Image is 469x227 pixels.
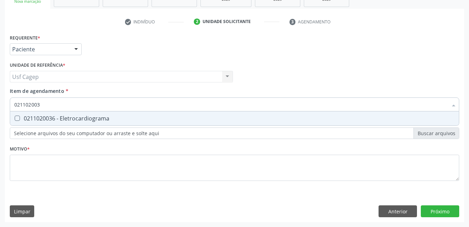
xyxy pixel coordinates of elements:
div: 0211020036 - Eletrocardiograma [14,116,455,121]
div: Unidade solicitante [203,19,251,25]
span: Paciente [12,46,67,53]
label: Requerente [10,32,40,43]
button: Próximo [421,205,459,217]
span: Item de agendamento [10,88,64,94]
input: Buscar por procedimentos [14,97,448,111]
button: Anterior [379,205,417,217]
label: Unidade de referência [10,60,65,71]
div: 2 [194,19,200,25]
label: Motivo [10,144,30,155]
button: Limpar [10,205,34,217]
